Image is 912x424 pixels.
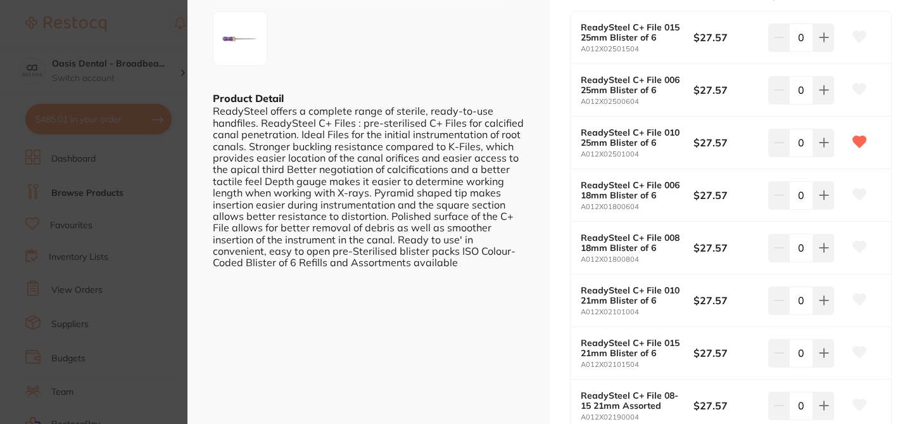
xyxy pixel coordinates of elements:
[693,399,761,413] b: $27.57
[693,30,761,44] b: $27.57
[693,346,761,360] b: $27.57
[581,127,682,148] b: ReadySteel C+ File 010 25mm Blister of 6
[581,98,693,106] small: A012X02500604
[581,180,682,200] b: ReadySteel C+ File 006 18mm Blister of 6
[213,92,284,105] b: Product Detail
[693,293,761,307] b: $27.57
[581,22,682,42] b: ReadySteel C+ File 015 25mm Blister of 6
[581,150,693,158] small: A012X02501004
[693,241,761,255] b: $27.57
[55,38,225,51] div: Choose a greener path in healthcare!
[55,20,225,32] div: Hi [PERSON_NAME],
[28,23,49,43] img: Profile image for Restocq
[581,390,682,411] b: ReadySteel C+ File 08-15 21mm Assorted
[693,136,761,150] b: $27.57
[693,188,761,202] b: $27.57
[581,255,693,264] small: A012X01800804
[55,57,225,132] div: 🌱Get 20% off all RePractice products on Restocq until [DATE]. Simply head to Browse Products and ...
[581,361,693,369] small: A012X02101504
[581,308,693,316] small: A012X02101004
[581,233,682,253] b: ReadySteel C+ File 008 18mm Blister of 6
[19,11,234,234] div: message notification from Restocq, 2h ago. Hi Adriana, Choose a greener path in healthcare! 🌱Get ...
[693,83,761,97] b: $27.57
[581,413,693,421] small: A012X02190004
[55,107,218,130] i: Discount will be applied on the supplier’s end.
[55,215,225,226] p: Message from Restocq, sent 2h ago
[581,45,693,53] small: A012X02501504
[217,16,263,61] img: RmlsZS5wbmc
[581,203,693,211] small: A012X01800604
[581,285,682,305] b: ReadySteel C+ File 010 21mm Blister of 6
[55,20,225,210] div: Message content
[581,75,682,95] b: ReadySteel C+ File 006 25mm Blister of 6
[581,338,682,358] b: ReadySteel C+ File 015 21mm Blister of 6
[213,105,524,268] div: ReadySteel offers a complete range of sterile, ready-to-use handfiles. ReadySteel C+ Files : pre-...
